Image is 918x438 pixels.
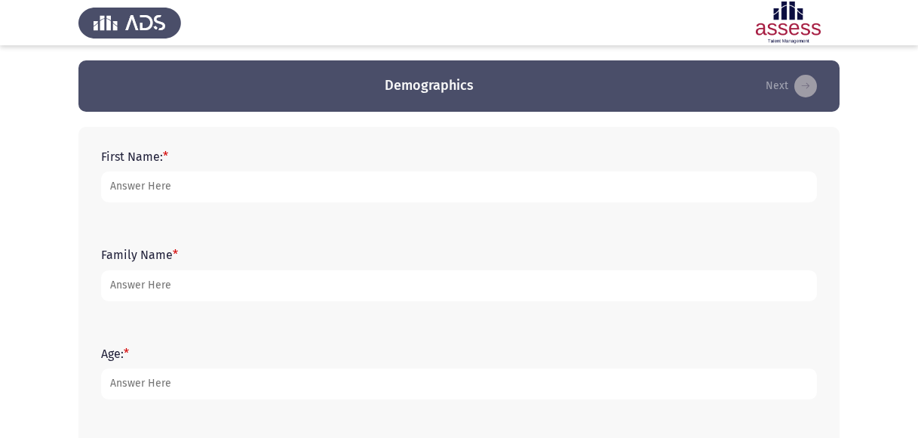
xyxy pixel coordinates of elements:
input: add answer text [101,369,817,399]
label: First Name: [101,150,168,164]
input: add answer text [101,171,817,202]
button: load next page [761,74,821,98]
img: Assessment logo of ASSESS English Language Assessment (3 Module) (Ba - IB) [737,2,840,44]
label: Family Name [101,248,178,262]
label: Age: [101,347,129,361]
img: Assess Talent Management logo [78,2,181,44]
h3: Demographics [385,76,474,95]
input: add answer text [101,270,817,301]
